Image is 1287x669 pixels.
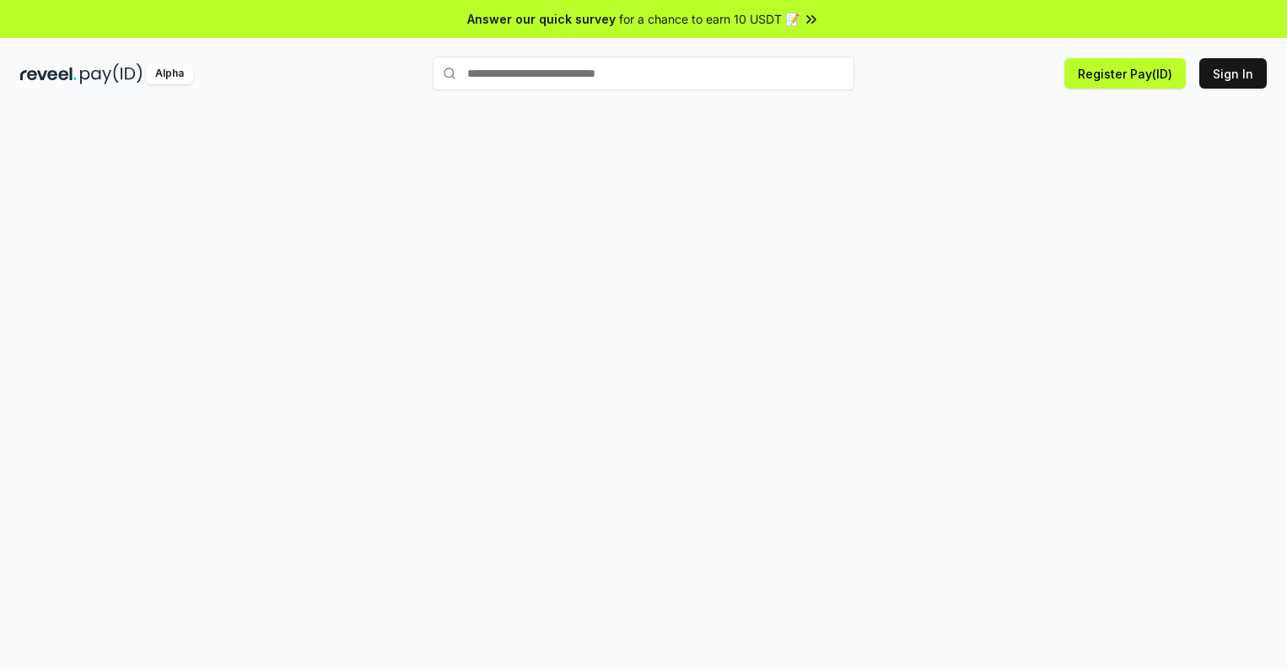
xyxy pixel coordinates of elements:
[80,63,143,84] img: pay_id
[20,63,77,84] img: reveel_dark
[146,63,193,84] div: Alpha
[467,10,616,28] span: Answer our quick survey
[1199,58,1267,89] button: Sign In
[619,10,800,28] span: for a chance to earn 10 USDT 📝
[1064,58,1186,89] button: Register Pay(ID)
